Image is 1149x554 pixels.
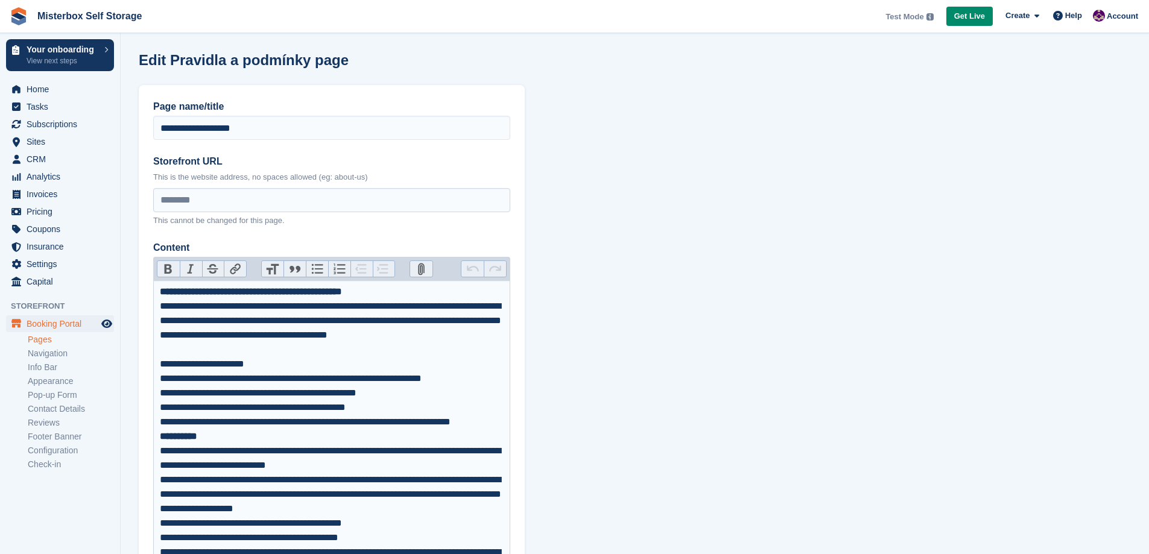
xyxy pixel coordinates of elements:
p: Your onboarding [27,45,98,54]
button: Numbers [328,261,350,277]
p: This is the website address, no spaces allowed (eg: about-us) [153,171,510,183]
span: Booking Portal [27,315,99,332]
a: Navigation [28,348,114,359]
span: CRM [27,151,99,168]
a: menu [6,203,114,220]
a: Appearance [28,376,114,387]
span: Pricing [27,203,99,220]
h1: Edit Pravidla a podmínky page [139,52,349,68]
button: Redo [484,261,506,277]
a: Misterbox Self Storage [33,6,147,26]
a: Pop-up Form [28,389,114,401]
button: Attach Files [410,261,432,277]
img: Anna Žambůrková [1093,10,1105,22]
a: menu [6,151,114,168]
span: Help [1065,10,1082,22]
button: Undo [461,261,484,277]
img: icon-info-grey-7440780725fd019a000dd9b08b2336e03edf1995a4989e88bcd33f0948082b44.svg [926,13,934,20]
a: menu [6,186,114,203]
img: stora-icon-8386f47178a22dfd0bd8f6a31ec36ba5ce8667c1dd55bd0f319d3a0aa187defe.svg [10,7,28,25]
span: Storefront [11,300,120,312]
button: Bold [157,261,180,277]
span: Home [27,81,99,98]
button: Link [224,261,246,277]
label: Storefront URL [153,154,510,169]
button: Decrease Level [350,261,373,277]
a: menu [6,256,114,272]
button: Bullets [306,261,328,277]
span: Analytics [27,168,99,185]
a: menu [6,116,114,133]
a: menu [6,221,114,238]
span: Invoices [27,186,99,203]
a: Footer Banner [28,431,114,442]
a: menu [6,81,114,98]
button: Heading [262,261,284,277]
a: Preview store [100,316,114,331]
p: View next steps [27,55,98,66]
a: Reviews [28,417,114,429]
a: Check-in [28,459,114,470]
span: Insurance [27,238,99,255]
label: Content [153,241,510,255]
span: Get Live [954,10,985,22]
a: Configuration [28,445,114,456]
a: Contact Details [28,403,114,415]
a: menu [6,168,114,185]
label: Page name/title [153,99,510,114]
a: Pages [28,334,114,345]
span: Account [1107,10,1138,22]
a: menu [6,98,114,115]
a: Get Live [946,7,993,27]
a: menu [6,133,114,150]
a: menu [6,273,114,290]
span: Create [1005,10,1030,22]
a: Info Bar [28,362,114,373]
button: Quote [283,261,306,277]
a: Your onboarding View next steps [6,39,114,71]
span: Tasks [27,98,99,115]
a: menu [6,238,114,255]
span: Settings [27,256,99,272]
span: Test Mode [885,11,923,23]
a: menu [6,315,114,332]
span: Subscriptions [27,116,99,133]
button: Strikethrough [202,261,224,277]
span: Capital [27,273,99,290]
p: This cannot be changed for this page. [153,215,510,227]
span: Sites [27,133,99,150]
button: Italic [180,261,202,277]
span: Coupons [27,221,99,238]
button: Increase Level [373,261,395,277]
